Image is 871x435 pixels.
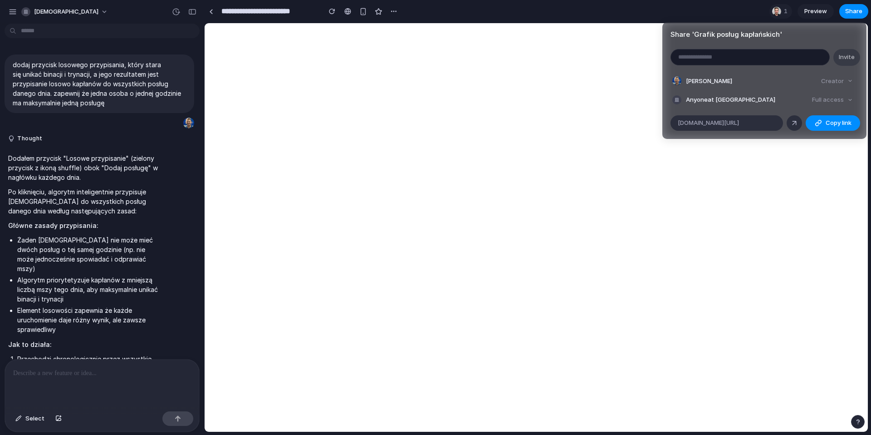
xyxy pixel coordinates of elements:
[670,30,858,40] h4: Share ' Grafik posług kapłańskich '
[678,119,739,128] span: [DOMAIN_NAME][URL]
[826,119,851,128] span: Copy link
[670,115,783,131] div: [DOMAIN_NAME][URL]
[806,115,860,131] button: Copy link
[686,95,775,104] span: Anyone at [GEOGRAPHIC_DATA]
[686,77,732,86] span: [PERSON_NAME]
